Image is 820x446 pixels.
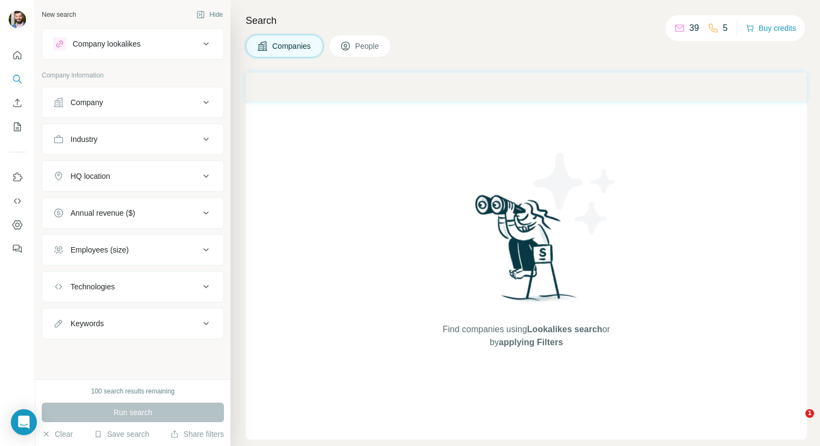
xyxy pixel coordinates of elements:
p: 5 [723,22,728,35]
div: 100 search results remaining [91,386,175,396]
span: 1 [805,409,814,418]
button: Search [9,69,26,89]
div: Employees (size) [71,244,129,255]
img: Surfe Illustration - Stars [527,145,624,242]
button: Hide [189,7,230,23]
div: New search [42,10,76,20]
p: Company information [42,70,224,80]
button: Share filters [170,429,224,439]
button: Enrich CSV [9,93,26,113]
img: Surfe Illustration - Woman searching with binoculars [470,192,583,313]
button: Employees (size) [42,237,223,263]
button: My lists [9,117,26,137]
div: Company lookalikes [73,38,140,49]
div: Keywords [71,318,104,329]
button: Company [42,89,223,115]
button: Use Surfe API [9,191,26,211]
button: Quick start [9,46,26,65]
iframe: Banner [246,73,807,101]
button: Industry [42,126,223,152]
div: Technologies [71,281,115,292]
div: HQ location [71,171,110,182]
iframe: Intercom live chat [783,409,809,435]
button: Save search [94,429,149,439]
span: Companies [272,41,312,51]
button: HQ location [42,163,223,189]
span: People [355,41,380,51]
button: Use Surfe on LinkedIn [9,167,26,187]
h4: Search [246,13,807,28]
span: Find companies using or by [439,323,613,349]
span: Lookalikes search [527,325,603,334]
div: Company [71,97,103,108]
img: Avatar [9,11,26,28]
button: Dashboard [9,215,26,235]
button: Clear [42,429,73,439]
div: Annual revenue ($) [71,208,135,218]
button: Keywords [42,311,223,337]
p: 39 [689,22,699,35]
span: applying Filters [499,338,563,347]
button: Feedback [9,239,26,258]
button: Technologies [42,274,223,300]
button: Company lookalikes [42,31,223,57]
div: Industry [71,134,98,145]
button: Buy credits [746,21,796,36]
button: Annual revenue ($) [42,200,223,226]
div: Open Intercom Messenger [11,409,37,435]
